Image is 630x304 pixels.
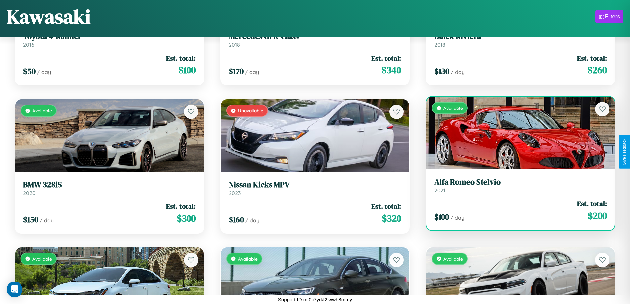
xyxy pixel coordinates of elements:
span: Est. total: [371,201,401,211]
span: Est. total: [166,53,196,63]
span: / day [451,69,465,75]
span: Est. total: [577,199,607,208]
span: $ 300 [177,212,196,225]
span: Available [443,256,463,262]
span: Available [32,256,52,262]
span: Unavailable [238,108,263,113]
a: Mercedes GLK-Class2018 [229,32,401,48]
span: / day [40,217,54,224]
span: 2021 [434,187,445,194]
span: $ 200 [588,209,607,222]
span: $ 130 [434,66,449,77]
span: 2023 [229,190,241,196]
span: Available [32,108,52,113]
div: Open Intercom Messenger [7,282,22,297]
span: Est. total: [577,53,607,63]
a: Nissan Kicks MPV2023 [229,180,401,196]
span: $ 260 [587,64,607,77]
span: $ 100 [434,211,449,222]
a: BMW 328iS2020 [23,180,196,196]
h3: Toyota 4-Runner [23,32,196,41]
div: Filters [605,13,620,20]
a: Buick Riviera2018 [434,32,607,48]
span: / day [245,69,259,75]
span: / day [37,69,51,75]
h3: Buick Riviera [434,32,607,41]
button: Filters [595,10,623,23]
h3: BMW 328iS [23,180,196,190]
span: / day [245,217,259,224]
span: $ 100 [178,64,196,77]
h3: Nissan Kicks MPV [229,180,401,190]
span: Est. total: [371,53,401,63]
a: Toyota 4-Runner2016 [23,32,196,48]
span: 2018 [434,41,445,48]
span: $ 320 [382,212,401,225]
h3: Mercedes GLK-Class [229,32,401,41]
span: $ 50 [23,66,36,77]
h3: Alfa Romeo Stelvio [434,177,607,187]
span: / day [450,214,464,221]
span: Available [238,256,258,262]
span: $ 170 [229,66,244,77]
span: 2016 [23,41,34,48]
h1: Kawasaki [7,3,91,30]
div: Give Feedback [622,139,627,165]
span: Available [443,105,463,111]
p: Support ID: mf0c7yrkf2jwwh8mmy [278,295,352,304]
span: $ 160 [229,214,244,225]
a: Alfa Romeo Stelvio2021 [434,177,607,194]
span: $ 150 [23,214,38,225]
span: $ 340 [381,64,401,77]
span: 2018 [229,41,240,48]
span: Est. total: [166,201,196,211]
span: 2020 [23,190,36,196]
